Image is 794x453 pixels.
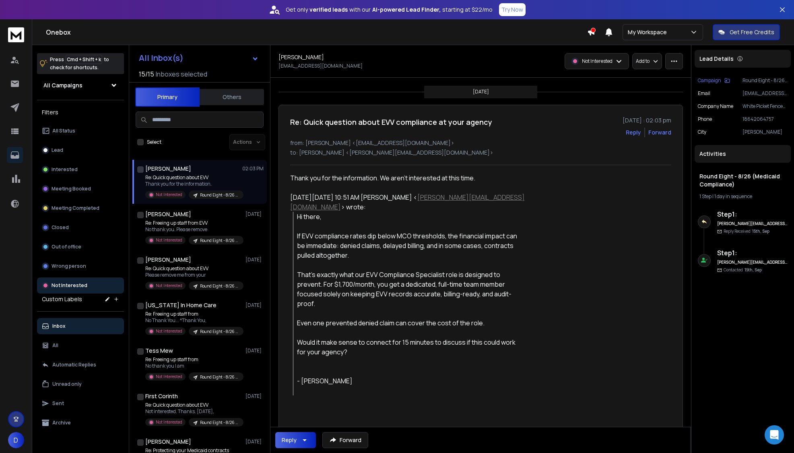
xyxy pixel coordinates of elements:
[156,192,182,198] p: Not Interested
[275,432,316,448] button: Reply
[698,77,721,84] p: Campaign
[278,63,363,69] p: [EMAIL_ADDRESS][DOMAIN_NAME]
[290,173,525,183] div: Thank you for the information. We aren’t interested at this time.
[290,139,671,147] p: from: [PERSON_NAME] <[EMAIL_ADDRESS][DOMAIN_NAME]>
[245,393,264,399] p: [DATE]
[52,323,66,329] p: Inbox
[245,256,264,263] p: [DATE]
[52,128,75,134] p: All Status
[147,139,161,145] label: Select
[8,432,24,448] button: D
[50,56,109,72] p: Press to check for shortcuts.
[286,6,493,14] p: Get only with our starting at $22/mo
[714,193,752,200] span: 1 day in sequence
[742,103,788,110] p: White Picket Fence Homecare
[322,432,368,448] button: Forward
[135,87,200,107] button: Primary
[145,174,242,181] p: Re: Quick question about EVV
[52,362,96,368] p: Automatic Replies
[37,219,124,236] button: Closed
[623,116,671,124] p: [DATE] : 02:03 pm
[765,425,784,445] div: Open Intercom Messenger
[698,90,710,97] p: Email
[648,128,671,137] div: Forward
[145,226,242,233] p: No thank you. Please remove
[372,6,441,14] strong: AI-powered Lead Finder,
[745,267,762,273] span: 15th, Sep
[145,438,191,446] h1: [PERSON_NAME]
[156,237,182,243] p: Not Interested
[139,69,154,79] span: 15 / 15
[8,27,24,42] img: logo
[699,55,734,63] p: Lead Details
[145,301,217,309] h1: [US_STATE] In Home Care
[200,374,239,380] p: Round Eight - 8/26 (Medicaid Compliance)
[37,337,124,354] button: All
[156,328,182,334] p: Not Interested
[145,356,242,363] p: Re: Freeing up staff from
[245,439,264,445] p: [DATE]
[742,116,788,122] p: 18642064757
[37,258,124,274] button: Wrong person
[52,166,78,173] p: Interested
[66,55,102,64] span: Cmd + Shift + k
[145,311,242,317] p: Re: Freeing up staff from
[43,81,82,89] h1: All Campaigns
[145,392,178,400] h1: First Corinth
[52,244,81,250] p: Out of office
[713,24,780,40] button: Get Free Credits
[37,357,124,373] button: Automatic Replies
[156,69,207,79] h3: Inboxes selected
[156,419,182,425] p: Not Interested
[52,263,86,269] p: Wrong person
[37,123,124,139] button: All Status
[37,415,124,431] button: Archive
[52,147,63,153] p: Lead
[156,374,182,380] p: Not Interested
[752,228,769,234] span: 15th, Sep
[37,107,124,118] h3: Filters
[499,3,526,16] button: Try Now
[52,224,69,231] p: Closed
[200,192,239,198] p: Round Eight - 8/26 (Medicaid Compliance)
[242,165,264,172] p: 02:03 PM
[297,318,525,328] div: Even one prevented denied claim can cover the cost of the role.
[37,200,124,216] button: Meeting Completed
[636,58,650,64] p: Add to
[698,116,712,122] p: Phone
[297,212,525,221] div: Hi there,
[698,129,706,135] p: city
[145,165,191,173] h1: [PERSON_NAME]
[132,50,265,66] button: All Inbox(s)
[139,54,184,62] h1: All Inbox(s)
[200,88,264,106] button: Others
[245,302,264,308] p: [DATE]
[717,248,788,258] h6: Step 1 :
[145,210,191,218] h1: [PERSON_NAME]
[52,282,87,289] p: Not Interested
[52,186,91,192] p: Meeting Booked
[145,402,242,408] p: Re: Quick question about EVV
[37,77,124,93] button: All Campaigns
[37,318,124,334] button: Inbox
[290,192,525,212] div: [DATE][DATE] 10:51 AM [PERSON_NAME] < > wrote:
[473,89,489,95] p: [DATE]
[245,348,264,354] p: [DATE]
[37,376,124,392] button: Unread only
[245,211,264,217] p: [DATE]
[297,337,525,357] div: Would it make sense to connect for 15 minutes to discuss if this could work for your agency?
[145,272,242,278] p: Please remove me from your
[290,149,671,157] p: to: [PERSON_NAME] <[PERSON_NAME][EMAIL_ADDRESS][DOMAIN_NAME]>
[52,205,99,211] p: Meeting Completed
[145,408,242,415] p: Not interested. Thanks. [DATE],
[724,228,769,234] p: Reply Received
[297,231,525,260] div: If EVV compliance rates dip below MCO thresholds, the financial impact can be immediate: denied c...
[145,256,191,264] h1: [PERSON_NAME]
[724,267,762,273] p: Contacted
[145,317,242,324] p: No Thank You... *Thank You,
[742,90,788,97] p: [EMAIL_ADDRESS][DOMAIN_NAME]
[290,116,492,128] h1: Re: Quick question about EVV compliance at your agency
